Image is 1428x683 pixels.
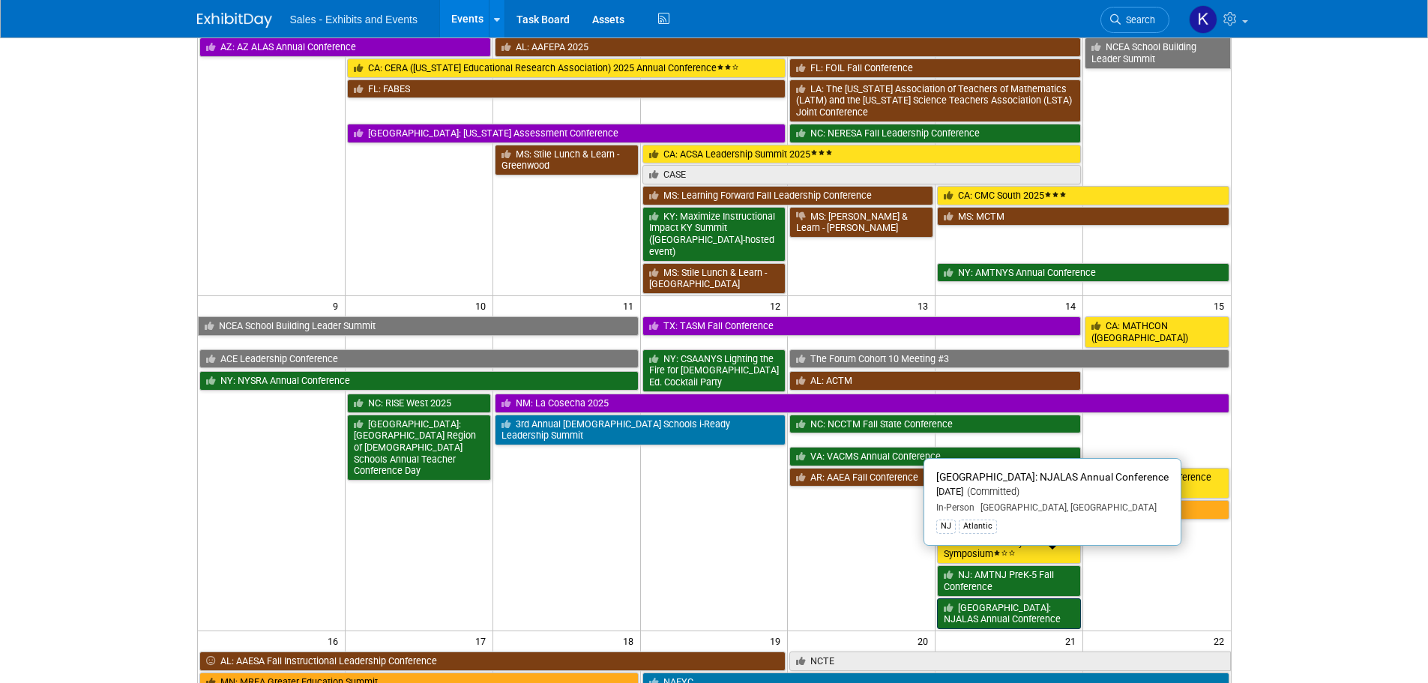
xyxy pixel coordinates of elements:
[1212,296,1231,315] span: 15
[642,186,934,205] a: MS: Learning Forward Fall Leadership Conference
[959,520,997,533] div: Atlantic
[936,471,1169,483] span: [GEOGRAPHIC_DATA]: NJALAS Annual Conference
[199,371,639,391] a: NY: NYSRA Annual Conference
[789,371,1081,391] a: AL: ACTM
[1212,631,1231,650] span: 22
[789,79,1081,122] a: LA: The [US_STATE] Association of Teachers of Mathematics (LATM) and the [US_STATE] Science Teach...
[642,207,786,262] a: KY: Maximize Instructional Impact KY Summit ([GEOGRAPHIC_DATA]-hosted event)
[347,394,491,413] a: NC: RISE West 2025
[789,415,1081,434] a: NC: NCCTM Fall State Conference
[621,631,640,650] span: 18
[347,58,786,78] a: CA: CERA ([US_STATE] Educational Research Association) 2025 Annual Conference
[199,37,491,57] a: AZ: AZ ALAS Annual Conference
[963,486,1019,497] span: (Committed)
[789,349,1229,369] a: The Forum Cohort 10 Meeting #3
[331,296,345,315] span: 9
[347,124,786,143] a: [GEOGRAPHIC_DATA]: [US_STATE] Assessment Conference
[495,37,1081,57] a: AL: AAFEPA 2025
[768,631,787,650] span: 19
[621,296,640,315] span: 11
[642,165,1082,184] a: CASE
[642,263,786,294] a: MS: Stile Lunch & Learn - [GEOGRAPHIC_DATA]
[936,502,974,513] span: In-Person
[290,13,418,25] span: Sales - Exhibits and Events
[936,486,1169,499] div: [DATE]
[789,468,933,487] a: AR: AAEA Fall Conference
[936,520,956,533] div: NJ
[937,263,1229,283] a: NY: AMTNYS Annual Conference
[916,631,935,650] span: 20
[789,58,1081,78] a: FL: FOIL Fall Conference
[937,598,1081,629] a: [GEOGRAPHIC_DATA]: NJALAS Annual Conference
[1064,631,1082,650] span: 21
[937,207,1229,226] a: MS: MCTM
[789,124,1081,143] a: NC: NERESA Fall Leadership Conference
[1085,316,1229,347] a: CA: MATHCON ([GEOGRAPHIC_DATA])
[1085,37,1230,68] a: NCEA School Building Leader Summit
[642,145,1082,164] a: CA: ACSA Leadership Summit 2025
[495,394,1229,413] a: NM: La Cosecha 2025
[974,502,1157,513] span: [GEOGRAPHIC_DATA], [GEOGRAPHIC_DATA]
[1121,14,1155,25] span: Search
[937,186,1229,205] a: CA: CMC South 2025
[642,316,1082,336] a: TX: TASM Fall Conference
[789,447,1081,466] a: VA: VACMS Annual Conference
[789,207,933,238] a: MS: [PERSON_NAME] & Learn - [PERSON_NAME]
[197,13,272,28] img: ExhibitDay
[768,296,787,315] span: 12
[642,349,786,392] a: NY: CSAANYS Lighting the Fire for [DEMOGRAPHIC_DATA] Ed. Cocktail Party
[937,565,1081,596] a: NJ: AMTNJ PreK-5 Fall Conference
[198,316,639,336] a: NCEA School Building Leader Summit
[326,631,345,650] span: 16
[474,631,492,650] span: 17
[347,79,786,99] a: FL: FABES
[495,415,786,445] a: 3rd Annual [DEMOGRAPHIC_DATA] Schools i-Ready Leadership Summit
[199,349,639,369] a: ACE Leadership Conference
[347,415,491,481] a: [GEOGRAPHIC_DATA]: [GEOGRAPHIC_DATA] Region of [DEMOGRAPHIC_DATA] Schools Annual Teacher Conferen...
[1064,296,1082,315] span: 14
[789,652,1230,671] a: NCTE
[495,145,639,175] a: MS: Stile Lunch & Learn - Greenwood
[474,296,492,315] span: 10
[199,652,786,671] a: AL: AAESA Fall Instructional Leadership Conference
[1100,7,1169,33] a: Search
[916,296,935,315] span: 13
[1189,5,1217,34] img: Kara Haven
